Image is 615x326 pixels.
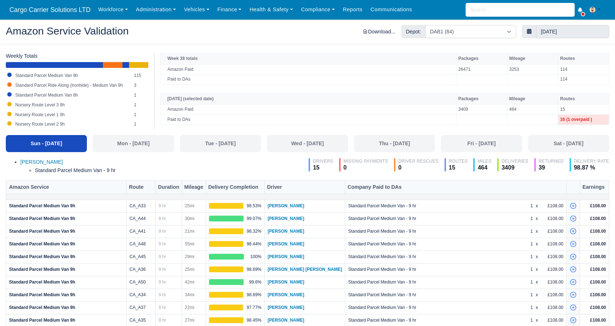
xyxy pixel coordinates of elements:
td: 3 [132,81,148,90]
a: Cargo Carrier Solutions LTD [6,3,94,17]
div: Thu - [DATE] [358,139,431,148]
a: [PERSON_NAME] [PERSON_NAME] [268,267,342,272]
div: 0 [343,164,388,171]
a: Finance [213,3,246,17]
td: 1 [132,110,148,120]
div: Sat - [DATE] [532,139,605,148]
span: Standard Parcel Medium Van 9h [9,318,75,323]
span: Standard Parcel Ride Along (Ironhide) - Medium Van 9h [15,83,123,88]
span: £108.00 [590,267,606,272]
div: 39 [539,164,564,171]
div: £108.00 [540,317,563,323]
a: [PERSON_NAME] [268,216,304,221]
div: Standard Parcel Medium Van - 9 hr [348,254,515,260]
li: Standard Parcel Medium Van - 9 hr [35,166,116,175]
div: x [536,254,537,260]
div: 1 [518,317,533,323]
div: 464 [478,164,491,171]
div: 1 [518,254,533,260]
h6: Weekly Totals [6,53,149,59]
div: 1 [518,241,533,247]
span: 98.32% [247,228,262,234]
td: CA_A37 [126,302,156,314]
div: 15 [449,164,468,171]
span: Standard Parcel Medium Van 9h [9,241,75,246]
span: Nursery Route Level 3 9h [15,102,65,107]
th: Driver [265,180,345,194]
span: 99.6% [249,279,261,285]
div: 1 [518,279,533,285]
a: [PERSON_NAME] [268,305,304,310]
span: 9 hr [158,292,166,297]
td: Amazon Paid [160,105,457,115]
a: [PERSON_NAME] [268,203,304,208]
div: £108.00 [540,279,563,285]
div: 3409 [502,164,528,171]
span: 9 hr [158,318,166,323]
td: Paid to DAs [160,74,457,85]
span: 9 hr [158,267,166,272]
td: 1 [132,100,148,110]
span: 9 hr [158,241,166,246]
div: 0 [398,164,439,171]
span: 98.69% [247,266,262,272]
a: [PERSON_NAME] [268,229,304,234]
div: Sun - [DATE] [10,139,83,148]
div: Wed - [DATE] [271,139,343,148]
div: 98.87 % [574,164,609,171]
td: 114 [558,74,609,85]
th: Company Paid to DAs [345,180,566,194]
span: 9 hr [158,305,166,310]
div: x [536,216,537,221]
span: 9 hr [158,229,166,234]
span: 21mi [185,229,194,234]
div: 1 [518,228,533,234]
div: Amazon Service Validation [0,19,615,44]
div: Standard Parcel Medium Van - 9 hr [348,305,515,310]
div: x [536,266,537,272]
td: CA_A33 [126,200,156,213]
td: 1 [132,119,148,129]
div: £108.00 [540,228,563,234]
td: 114 [558,64,609,74]
a: [PERSON_NAME] [268,292,304,297]
div: Standard Parcel Medium Van - 9 hr [348,279,515,285]
span: 25mi [185,267,194,272]
a: Vehicles [180,3,213,17]
div: 16 (1 overpaid ) [560,117,602,123]
td: CA_A48 [126,238,156,251]
th: [DATE] (selected date) [160,94,457,105]
div: £108.00 [540,305,563,310]
td: CA_A41 [126,225,156,238]
th: Routes [558,94,609,105]
a: [PERSON_NAME] [268,280,304,285]
a: Health & Safety [246,3,297,17]
td: 3409 [457,105,507,115]
input: Search... [466,3,575,17]
div: x [536,279,537,285]
span: 30mi [185,216,194,221]
span: 34mi [185,292,194,297]
div: Deliveries [502,158,528,164]
div: Standard Parcel Medium Van - 9 hr [348,228,515,234]
div: 15 [313,164,333,171]
span: 9 hr [158,216,166,221]
div: 1 [518,266,533,272]
div: £108.00 [540,216,563,221]
div: x [536,203,537,209]
th: Earnings [580,180,609,194]
div: Standard Parcel Medium Van - 9 hr [348,317,515,323]
div: x [536,305,537,310]
td: Paid to DAs [160,115,457,125]
td: 3253 [507,64,558,74]
div: Miles [478,158,491,164]
th: Week 38 totals [160,53,457,64]
span: 98.53% [247,203,262,209]
td: CA_A44 [126,213,156,225]
th: Route [126,180,156,194]
div: x [536,241,537,247]
div: £108.00 [540,241,563,247]
div: Standard Parcel Medium Van - 9 hr [348,216,515,221]
span: Standard Parcel Medium Van 9h [9,229,75,234]
span: 55mi [185,241,194,246]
